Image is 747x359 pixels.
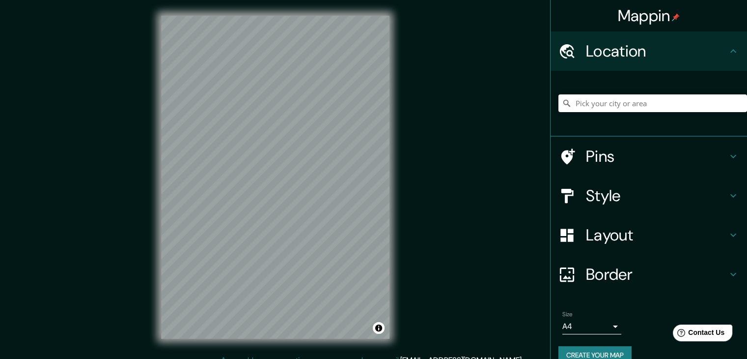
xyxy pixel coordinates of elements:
button: Toggle attribution [373,322,385,334]
div: Pins [551,137,747,176]
h4: Layout [586,225,727,245]
div: A4 [562,319,621,334]
div: Border [551,255,747,294]
h4: Location [586,41,727,61]
h4: Style [586,186,727,206]
h4: Border [586,265,727,284]
div: Style [551,176,747,215]
canvas: Map [161,16,389,339]
img: pin-icon.png [672,13,680,21]
h4: Mappin [618,6,680,26]
iframe: Help widget launcher [660,321,736,348]
label: Size [562,310,573,319]
div: Location [551,31,747,71]
h4: Pins [586,147,727,166]
input: Pick your city or area [558,94,747,112]
div: Layout [551,215,747,255]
